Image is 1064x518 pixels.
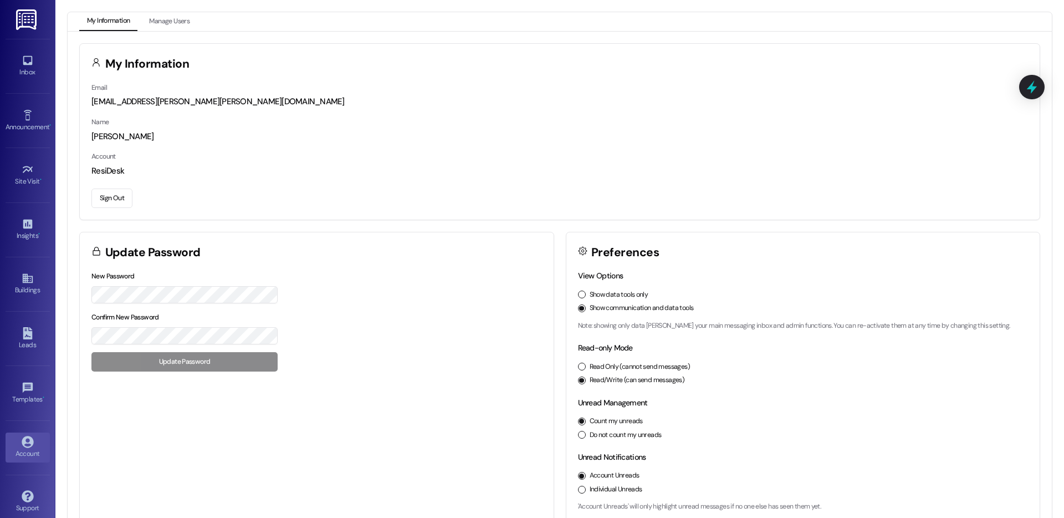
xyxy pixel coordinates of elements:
a: Inbox [6,51,50,81]
label: Read-only Mode [578,343,633,353]
div: [EMAIL_ADDRESS][PERSON_NAME][PERSON_NAME][DOMAIN_NAME] [91,96,1028,108]
label: Unread Management [578,398,648,408]
a: Insights • [6,215,50,245]
a: Support [6,487,50,517]
a: Site Visit • [6,160,50,190]
a: Leads [6,324,50,354]
label: Account Unreads [590,471,640,481]
span: • [43,394,44,402]
h3: My Information [105,58,190,70]
a: Account [6,433,50,463]
label: Confirm New Password [91,313,159,322]
span: • [38,230,40,238]
button: Manage Users [141,12,197,31]
p: Note: showing only data [PERSON_NAME] your main messaging inbox and admin functions. You can re-a... [578,321,1029,331]
label: Email [91,83,107,92]
a: Buildings [6,269,50,299]
div: [PERSON_NAME] [91,131,1028,143]
button: Sign Out [91,189,132,208]
p: 'Account Unreads' will only highlight unread messages if no one else has seen them yet. [578,502,1029,512]
label: Show data tools only [590,290,648,300]
span: • [49,121,51,129]
label: Individual Unreads [590,485,642,495]
label: Read/Write (can send messages) [590,375,685,385]
label: Unread Notifications [578,452,646,462]
span: • [40,176,42,184]
a: Templates • [6,378,50,408]
label: Name [91,118,109,126]
label: New Password [91,272,135,281]
label: Account [91,152,116,161]
div: ResiDesk [91,165,1028,177]
h3: Update Password [105,247,201,258]
label: View Options [578,271,623,281]
img: ResiDesk Logo [16,9,39,30]
label: Read Only (cannot send messages) [590,362,690,372]
h3: Preferences [591,247,659,258]
label: Show communication and data tools [590,303,694,313]
label: Count my unreads [590,417,643,426]
label: Do not count my unreads [590,430,662,440]
button: My Information [79,12,137,31]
